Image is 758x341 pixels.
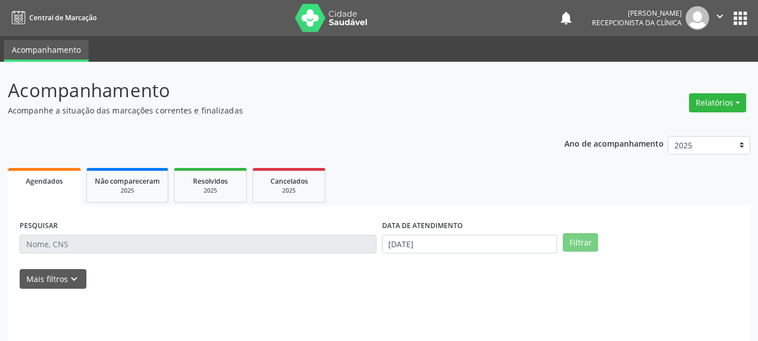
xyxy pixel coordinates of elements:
i: keyboard_arrow_down [68,273,80,285]
button: notifications [558,10,574,26]
button: apps [731,8,750,28]
div: 2025 [261,187,317,195]
input: Nome, CNS [20,235,376,254]
span: Central de Marcação [29,13,97,22]
div: [PERSON_NAME] [592,8,682,18]
span: Resolvidos [193,176,228,186]
button: Mais filtroskeyboard_arrow_down [20,269,86,289]
button:  [709,6,731,30]
div: 2025 [182,187,238,195]
span: Não compareceram [95,176,160,186]
span: Cancelados [270,176,308,186]
a: Acompanhamento [4,40,89,62]
input: Selecione um intervalo [382,235,558,254]
label: DATA DE ATENDIMENTO [382,217,463,235]
label: PESQUISAR [20,217,58,235]
a: Central de Marcação [8,8,97,27]
img: img [686,6,709,30]
p: Acompanhe a situação das marcações correntes e finalizadas [8,104,527,116]
button: Filtrar [563,233,598,252]
div: 2025 [95,187,160,195]
p: Acompanhamento [8,76,527,104]
button: Relatórios [689,93,746,112]
span: Recepcionista da clínica [592,18,682,28]
p: Ano de acompanhamento [564,136,664,150]
span: Agendados [26,176,63,186]
i:  [714,10,726,22]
